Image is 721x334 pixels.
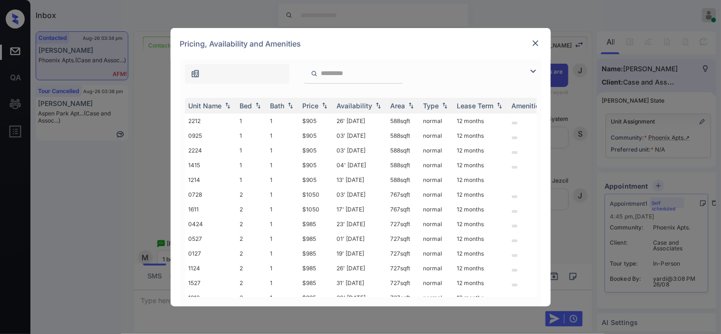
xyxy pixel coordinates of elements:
img: sorting [495,102,504,109]
td: 12 months [453,217,508,231]
td: 2 [236,202,267,217]
div: Bed [240,102,252,110]
td: 1 [267,187,299,202]
td: $985 [299,217,333,231]
td: $905 [299,114,333,128]
td: 1 [267,172,299,187]
td: $985 [299,261,333,276]
img: sorting [253,102,263,109]
td: 2 [236,276,267,290]
td: 12 months [453,202,508,217]
td: 12 months [453,114,508,128]
td: normal [420,158,453,172]
td: 2212 [185,114,236,128]
img: sorting [406,102,416,109]
td: 1 [236,128,267,143]
img: sorting [374,102,383,109]
td: 1 [267,276,299,290]
td: 12 months [453,128,508,143]
td: normal [420,128,453,143]
td: 03' [DATE] [333,143,387,158]
td: normal [420,231,453,246]
td: normal [420,202,453,217]
td: 0424 [185,217,236,231]
img: close [531,38,540,48]
td: $905 [299,143,333,158]
td: normal [420,143,453,158]
td: 1 [267,290,299,305]
td: 0925 [185,128,236,143]
td: normal [420,276,453,290]
td: $905 [299,128,333,143]
td: 1 [267,261,299,276]
td: 727 sqft [387,276,420,290]
div: Amenities [512,102,544,110]
td: 2 [236,261,267,276]
img: sorting [223,102,232,109]
td: 12 months [453,172,508,187]
img: sorting [440,102,450,109]
td: 23' [DATE] [333,217,387,231]
td: normal [420,290,453,305]
img: icon-zuma [311,69,318,78]
img: sorting [286,102,295,109]
img: icon-zuma [191,69,200,78]
td: 1 [236,158,267,172]
td: $985 [299,290,333,305]
td: 2 [236,246,267,261]
td: 12 months [453,158,508,172]
div: Type [423,102,439,110]
td: 1 [267,217,299,231]
td: normal [420,217,453,231]
td: 1 [267,128,299,143]
td: $1050 [299,202,333,217]
td: 12 months [453,246,508,261]
td: 17' [DATE] [333,202,387,217]
td: 727 sqft [387,217,420,231]
td: 1812 [185,290,236,305]
td: 1415 [185,158,236,172]
td: 1 [267,202,299,217]
td: 12 months [453,290,508,305]
td: 1124 [185,261,236,276]
td: 767 sqft [387,187,420,202]
td: 1527 [185,276,236,290]
td: 01' [DATE] [333,231,387,246]
td: 1214 [185,172,236,187]
td: 31' [DATE] [333,276,387,290]
td: normal [420,261,453,276]
img: icon-zuma [528,66,539,77]
td: 767 sqft [387,202,420,217]
td: 1 [236,143,267,158]
td: 588 sqft [387,114,420,128]
td: 727 sqft [387,261,420,276]
td: 1 [267,231,299,246]
td: normal [420,246,453,261]
td: 20' [DATE] [333,290,387,305]
div: Lease Term [457,102,494,110]
td: 1 [236,172,267,187]
td: 727 sqft [387,231,420,246]
td: 727 sqft [387,290,420,305]
div: Availability [337,102,373,110]
td: 0127 [185,246,236,261]
td: 12 months [453,231,508,246]
td: 2 [236,187,267,202]
td: $985 [299,276,333,290]
td: 588 sqft [387,158,420,172]
td: 04' [DATE] [333,158,387,172]
td: 19' [DATE] [333,246,387,261]
div: Bath [270,102,285,110]
td: $985 [299,246,333,261]
td: 12 months [453,276,508,290]
td: 0527 [185,231,236,246]
td: 12 months [453,261,508,276]
div: Price [303,102,319,110]
td: 588 sqft [387,128,420,143]
td: 03' [DATE] [333,128,387,143]
td: 727 sqft [387,246,420,261]
td: 1 [267,143,299,158]
td: 1 [236,114,267,128]
td: 0728 [185,187,236,202]
td: 1611 [185,202,236,217]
